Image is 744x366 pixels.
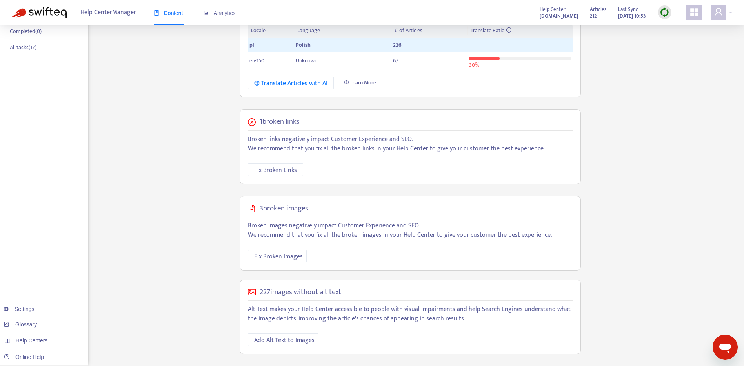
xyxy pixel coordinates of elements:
p: Completed ( 0 ) [10,27,42,35]
span: Help Centers [16,337,48,344]
h5: 227 images without alt text [260,288,341,297]
h5: 3 broken images [260,204,308,213]
span: user [714,7,723,17]
span: Help Center [540,5,566,14]
p: Broken links negatively impact Customer Experience and SEO. We recommend that you fix all the bro... [248,135,573,154]
span: 30 % [469,60,479,70]
span: Analytics [204,10,236,16]
button: Fix Broken Links [248,163,303,176]
a: Glossary [4,321,37,328]
a: [DOMAIN_NAME] [540,11,578,20]
p: Alt Text makes your Help Center accessible to people with visual impairments and help Search Engi... [248,305,573,324]
iframe: Przycisk umożliwiający otwarcie okna komunikatora [713,335,738,360]
th: Language [294,23,391,38]
span: Articles [590,5,606,14]
p: All tasks ( 17 ) [10,43,36,51]
div: Translate Articles with AI [254,79,327,88]
button: Fix Broken Images [248,250,307,262]
span: en-150 [249,56,264,65]
span: book [154,10,159,16]
strong: 212 [590,12,597,20]
span: 226 [393,40,402,49]
img: sync.dc5367851b00ba804db3.png [660,7,669,17]
a: Learn More [338,77,382,89]
th: # of Articles [391,23,467,38]
span: Fix Broken Links [254,165,297,175]
button: Translate Articles with AI [248,77,334,89]
span: area-chart [204,10,209,16]
a: Online Help [4,354,44,360]
span: pl [249,40,254,49]
strong: [DATE] 10:53 [618,12,646,20]
span: Learn More [350,79,376,87]
span: Content [154,10,183,16]
p: Broken images negatively impact Customer Experience and SEO. We recommend that you fix all the br... [248,221,573,240]
span: Help Center Manager [80,5,136,20]
th: Locale [248,23,294,38]
span: file-image [248,205,256,212]
strong: [DOMAIN_NAME] [540,12,578,20]
span: Fix Broken Images [254,252,303,262]
span: appstore [689,7,699,17]
h5: 1 broken links [260,117,300,126]
span: close-circle [248,118,256,126]
span: Polish [296,40,311,49]
span: Last Sync [618,5,638,14]
span: Unknown [296,56,317,65]
span: 67 [393,56,398,65]
span: picture [248,288,256,296]
div: Translate Ratio [471,26,569,35]
img: Swifteq [12,7,67,18]
a: Settings [4,306,35,312]
button: Add Alt Text to Images [248,333,318,346]
span: Add Alt Text to Images [254,335,315,345]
